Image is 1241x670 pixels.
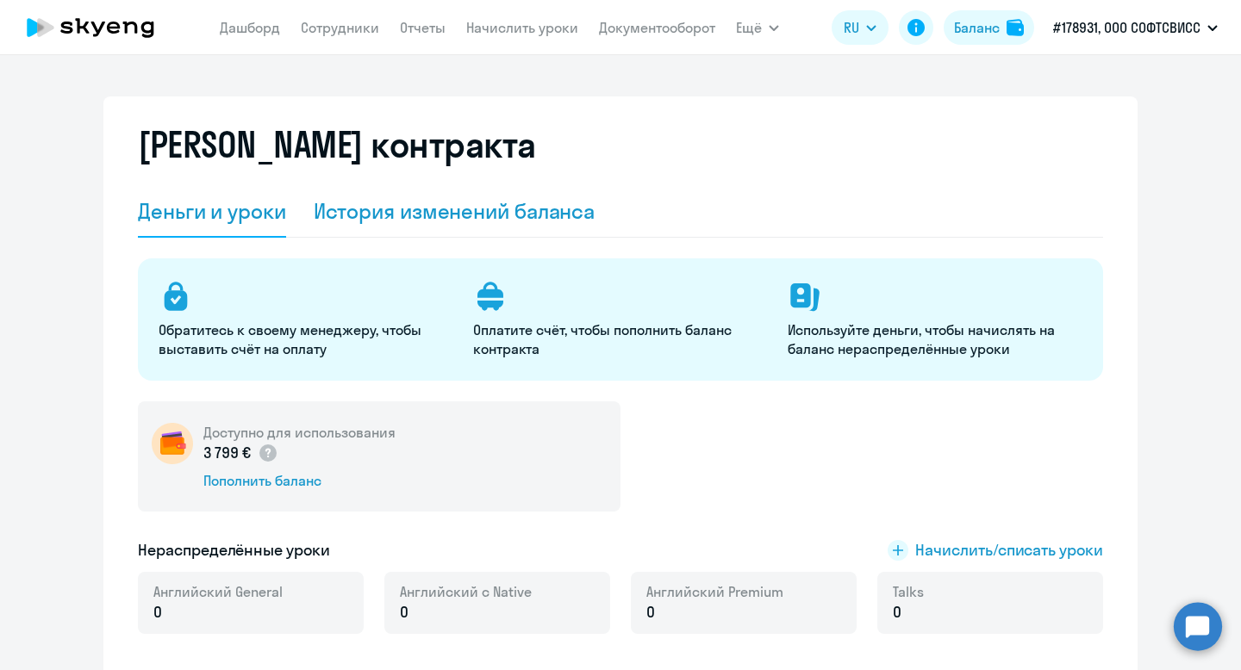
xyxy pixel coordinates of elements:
[152,423,193,464] img: wallet-circle.png
[893,601,901,623] span: 0
[138,539,330,561] h5: Нераспределённые уроки
[466,19,578,36] a: Начислить уроки
[788,320,1082,358] p: Используйте деньги, чтобы начислять на баланс нераспределённые уроки
[954,17,1000,38] div: Баланс
[314,197,596,225] div: История изменений баланса
[599,19,715,36] a: Документооборот
[473,320,767,358] p: Оплатите счёт, чтобы пополнить баланс контракта
[159,320,452,358] p: Обратитесь к своему менеджеру, чтобы выставить счёт на оплату
[646,601,655,623] span: 0
[400,582,532,601] span: Английский с Native
[153,582,283,601] span: Английский General
[138,124,536,165] h2: [PERSON_NAME] контракта
[736,10,779,45] button: Ещё
[1045,7,1226,48] button: #178931, ООО СОФТСВИСС
[1007,19,1024,36] img: balance
[138,197,286,225] div: Деньги и уроки
[153,601,162,623] span: 0
[203,442,278,464] p: 3 799 €
[944,10,1034,45] button: Балансbalance
[844,17,859,38] span: RU
[400,19,446,36] a: Отчеты
[646,582,783,601] span: Английский Premium
[832,10,889,45] button: RU
[736,17,762,38] span: Ещё
[203,423,396,442] h5: Доступно для использования
[915,539,1103,561] span: Начислить/списать уроки
[220,19,280,36] a: Дашборд
[203,471,396,490] div: Пополнить баланс
[893,582,924,601] span: Talks
[400,601,408,623] span: 0
[301,19,379,36] a: Сотрудники
[1053,17,1200,38] p: #178931, ООО СОФТСВИСС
